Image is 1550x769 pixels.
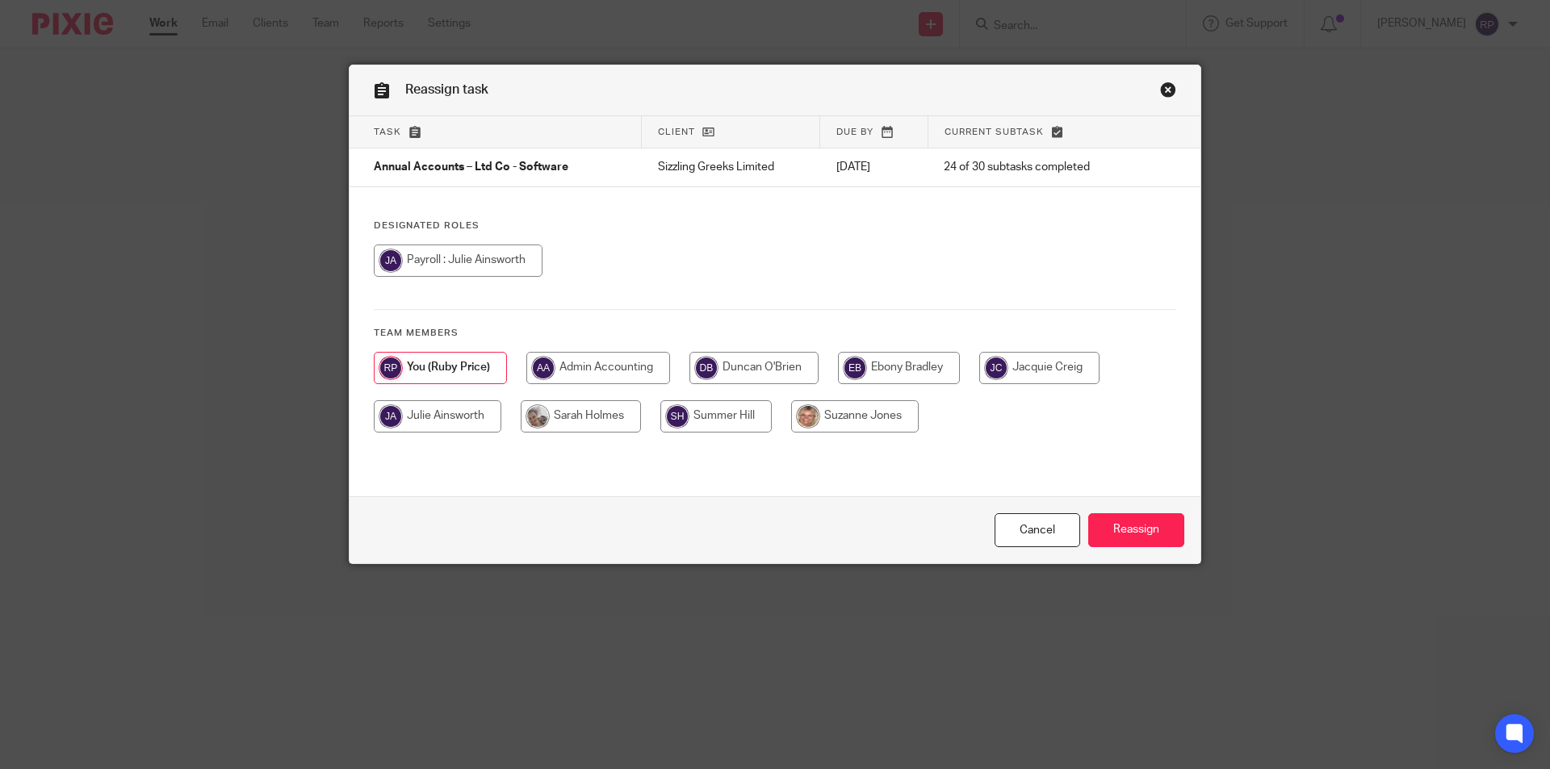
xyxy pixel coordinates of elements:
[405,83,488,96] span: Reassign task
[658,159,804,175] p: Sizzling Greeks Limited
[995,513,1080,548] a: Close this dialog window
[658,127,695,136] span: Client
[928,148,1142,187] td: 24 of 30 subtasks completed
[374,127,401,136] span: Task
[836,159,911,175] p: [DATE]
[374,327,1176,340] h4: Team members
[1160,81,1176,103] a: Close this dialog window
[374,162,568,173] span: Annual Accounts – Ltd Co - Software
[374,219,1176,232] h4: Designated Roles
[836,127,873,136] span: Due by
[945,127,1044,136] span: Current subtask
[1088,513,1184,548] input: Reassign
